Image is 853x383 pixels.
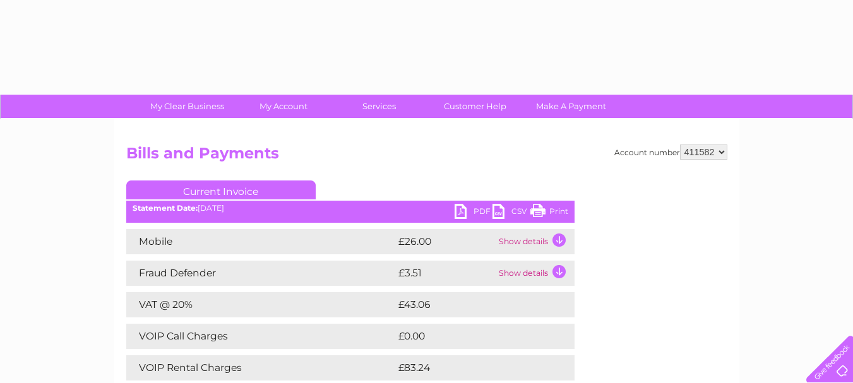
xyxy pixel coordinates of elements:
div: [DATE] [126,204,575,213]
td: Fraud Defender [126,261,395,286]
td: VAT @ 20% [126,292,395,317]
td: VOIP Call Charges [126,324,395,349]
td: Show details [496,261,575,286]
td: £3.51 [395,261,496,286]
td: Show details [496,229,575,254]
a: CSV [492,204,530,222]
b: Statement Date: [133,203,198,213]
td: £26.00 [395,229,496,254]
td: £43.06 [395,292,549,317]
a: Print [530,204,568,222]
a: Customer Help [423,95,527,118]
a: Services [327,95,431,118]
td: £0.00 [395,324,546,349]
td: VOIP Rental Charges [126,355,395,380]
a: PDF [455,204,492,222]
a: My Account [231,95,335,118]
h2: Bills and Payments [126,144,727,168]
a: My Clear Business [135,95,239,118]
div: Account number [614,144,727,160]
td: Mobile [126,229,395,254]
a: Make A Payment [519,95,623,118]
a: Current Invoice [126,180,316,199]
td: £83.24 [395,355,549,380]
